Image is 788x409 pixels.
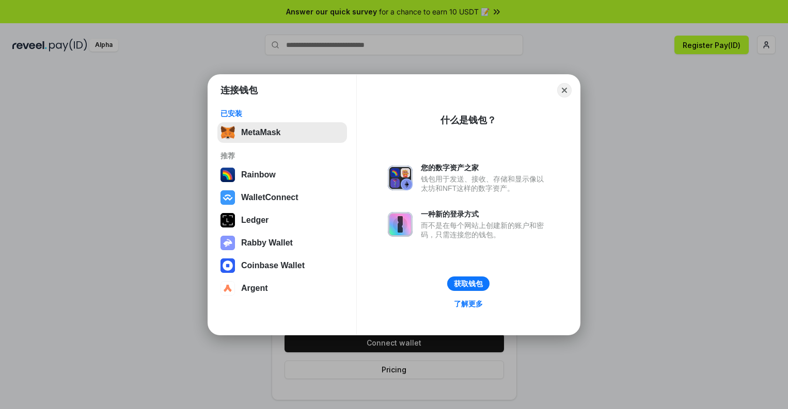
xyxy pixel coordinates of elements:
div: Coinbase Wallet [241,261,305,270]
div: Ledger [241,216,269,225]
img: svg+xml,%3Csvg%20width%3D%2228%22%20height%3D%2228%22%20viewBox%3D%220%200%2028%2028%22%20fill%3D... [220,281,235,296]
div: 您的数字资产之家 [421,163,549,172]
img: svg+xml,%3Csvg%20xmlns%3D%22http%3A%2F%2Fwww.w3.org%2F2000%2Fsvg%22%20width%3D%2228%22%20height%3... [220,213,235,227]
button: Argent [217,278,347,299]
img: svg+xml,%3Csvg%20width%3D%2228%22%20height%3D%2228%22%20viewBox%3D%220%200%2028%2028%22%20fill%3D... [220,190,235,205]
a: 了解更多 [448,297,489,310]
h1: 连接钱包 [220,84,258,96]
div: 一种新的登录方式 [421,209,549,219]
button: MetaMask [217,122,347,143]
button: Rainbow [217,165,347,185]
button: Rabby Wallet [217,233,347,253]
img: svg+xml,%3Csvg%20xmlns%3D%22http%3A%2F%2Fwww.w3.org%2F2000%2Fsvg%22%20fill%3D%22none%22%20viewBox... [388,212,413,237]
button: WalletConnect [217,187,347,208]
img: svg+xml,%3Csvg%20xmlns%3D%22http%3A%2F%2Fwww.w3.org%2F2000%2Fsvg%22%20fill%3D%22none%22%20viewBox... [388,166,413,190]
div: MetaMask [241,128,280,137]
div: 什么是钱包？ [440,114,496,126]
img: svg+xml,%3Csvg%20width%3D%2228%22%20height%3D%2228%22%20viewBox%3D%220%200%2028%2028%22%20fill%3D... [220,258,235,273]
button: Ledger [217,210,347,231]
div: 了解更多 [454,299,483,308]
img: svg+xml,%3Csvg%20width%3D%22120%22%20height%3D%22120%22%20viewBox%3D%220%200%20120%20120%22%20fil... [220,168,235,182]
button: Close [557,83,572,97]
button: Coinbase Wallet [217,255,347,276]
div: 而不是在每个网站上创建新的账户和密码，只需连接您的钱包。 [421,221,549,239]
img: svg+xml,%3Csvg%20fill%3D%22none%22%20height%3D%2233%22%20viewBox%3D%220%200%2035%2033%22%20width%... [220,125,235,140]
div: 获取钱包 [454,279,483,288]
div: 钱包用于发送、接收、存储和显示像以太坊和NFT这样的数字资产。 [421,174,549,193]
img: svg+xml,%3Csvg%20xmlns%3D%22http%3A%2F%2Fwww.w3.org%2F2000%2Fsvg%22%20fill%3D%22none%22%20viewBox... [220,236,235,250]
button: 获取钱包 [447,276,490,291]
div: 已安装 [220,109,344,118]
div: Rainbow [241,170,276,179]
div: Rabby Wallet [241,238,293,248]
div: 推荐 [220,151,344,160]
div: WalletConnect [241,193,298,202]
div: Argent [241,284,268,293]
